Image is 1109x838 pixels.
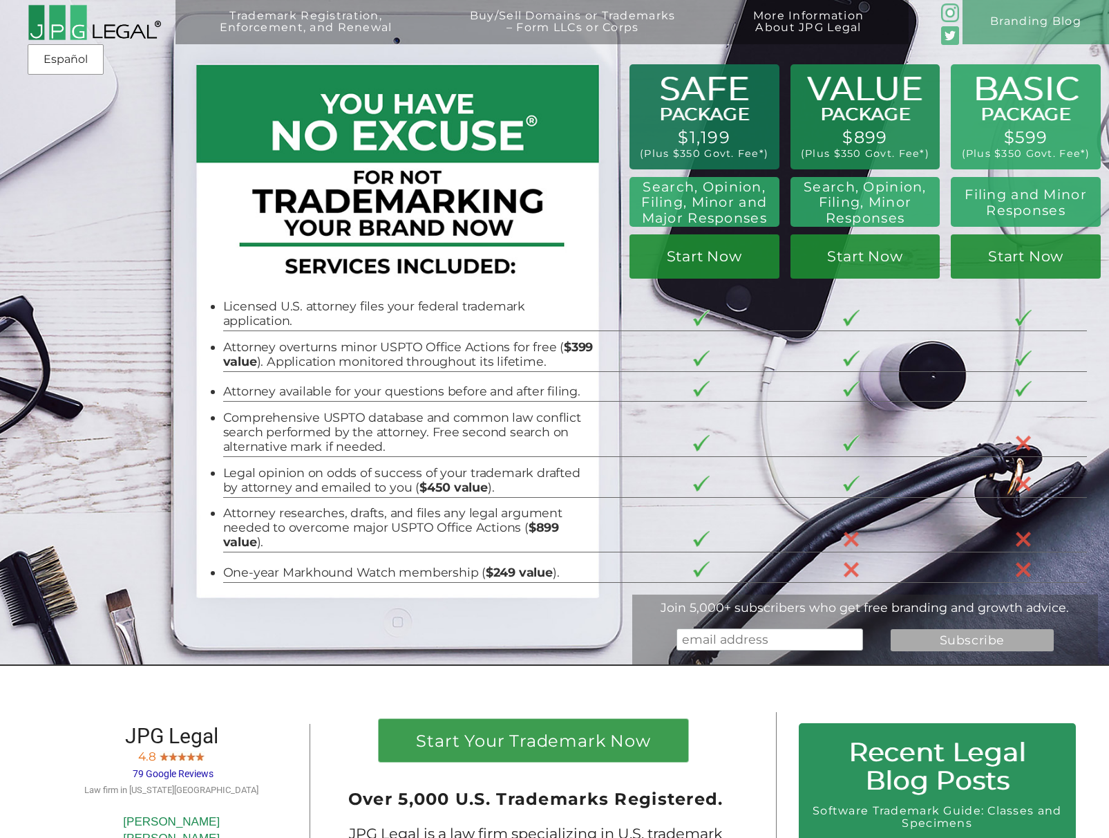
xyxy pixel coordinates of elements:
a: JPG Legal 4.8 79 Google Reviews Law firm in [US_STATE][GEOGRAPHIC_DATA] [84,732,258,796]
span: JPG Legal [125,724,218,748]
h2: Filing and Minor Responses [960,187,1092,218]
img: 2016-logo-black-letters-3-r.png [28,4,161,40]
li: Attorney overturns minor USPTO Office Actions for free ( ). Application monitored throughout its ... [223,340,597,369]
img: Screen-Shot-2017-10-03-at-11.31.22-PM.jpg [178,751,187,761]
a: Start Your Trademark Now [379,719,688,762]
img: checkmark-border-3.png [1015,310,1032,326]
img: Screen-Shot-2017-10-03-at-11.31.22-PM.jpg [196,751,205,761]
img: checkmark-border-3.png [843,381,860,397]
a: Start Now [951,234,1101,278]
img: checkmark-border-3.png [693,310,710,326]
img: Screen-Shot-2017-10-03-at-11.31.22-PM.jpg [169,751,178,761]
li: Comprehensive USPTO database and common law conflict search performed by the attorney. Free secon... [223,411,597,454]
h2: Search, Opinion, Filing, Minor and Major Responses [636,179,772,225]
a: Español [32,47,99,72]
img: checkmark-border-3.png [843,310,860,326]
img: checkmark-border-3.png [693,561,710,577]
img: checkmark-border-3.png [693,531,710,547]
span: 4.8 [138,749,156,763]
li: Attorney researches, drafts, and files any legal argument needed to overcome major USPTO Office A... [223,506,597,550]
li: Licensed U.S. attorney files your federal trademark application. [223,299,597,328]
img: X-30-3.png [1015,561,1032,578]
span: Over 5,000 U.S. Trademarks Registered. [348,789,723,809]
img: X-30-3.png [1015,435,1032,451]
h1: Start Your Trademark Now [390,733,676,756]
b: $899 value [223,520,559,549]
input: Subscribe [891,629,1054,651]
li: One-year Markhound Watch membership ( ). [223,566,597,580]
li: Attorney available for your questions before and after filing. [223,384,597,399]
img: X-30-3.png [843,561,860,578]
li: Legal opinion on odds of success of your trademark drafted by attorney and emailed to you ( ). [223,466,597,495]
img: checkmark-border-3.png [693,435,710,451]
b: $249 value [486,565,553,579]
img: checkmark-border-3.png [693,381,710,397]
img: checkmark-border-3.png [843,435,860,451]
img: glyph-logo_May2016-green3-90.png [941,3,960,22]
img: X-30-3.png [1015,476,1032,492]
img: Screen-Shot-2017-10-03-at-11.31.22-PM.jpg [160,751,169,761]
a: Trademark Registration,Enforcement, and Renewal [187,10,426,54]
img: checkmark-border-3.png [693,351,710,366]
img: X-30-3.png [843,531,860,548]
a: More InformationAbout JPG Legal [720,10,898,54]
div: Join 5,000+ subscribers who get free branding and growth advice. [632,600,1098,615]
h2: Search, Opinion, Filing, Minor Responses [799,179,931,225]
img: X-30-3.png [1015,531,1032,548]
img: checkmark-border-3.png [693,476,710,492]
input: email address [676,628,863,651]
img: Twitter_Social_Icon_Rounded_Square_Color-mid-green3-90.png [941,26,960,45]
img: Screen-Shot-2017-10-03-at-11.31.22-PM.jpg [187,751,196,761]
a: Software Trademark Guide: Classes and Specimens [813,803,1062,830]
img: checkmark-border-3.png [1015,381,1032,397]
span: Law firm in [US_STATE][GEOGRAPHIC_DATA] [84,785,258,795]
a: Buy/Sell Domains or Trademarks– Form LLCs or Corps [437,10,709,54]
span: 79 Google Reviews [133,768,214,779]
img: checkmark-border-3.png [843,476,860,492]
a: Start Now [629,234,779,278]
span: Recent Legal Blog Posts [849,736,1026,796]
b: $399 value [223,339,594,369]
img: checkmark-border-3.png [1015,351,1032,366]
a: Start Now [790,234,940,278]
img: checkmark-border-3.png [843,351,860,366]
b: $450 value [419,480,488,494]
